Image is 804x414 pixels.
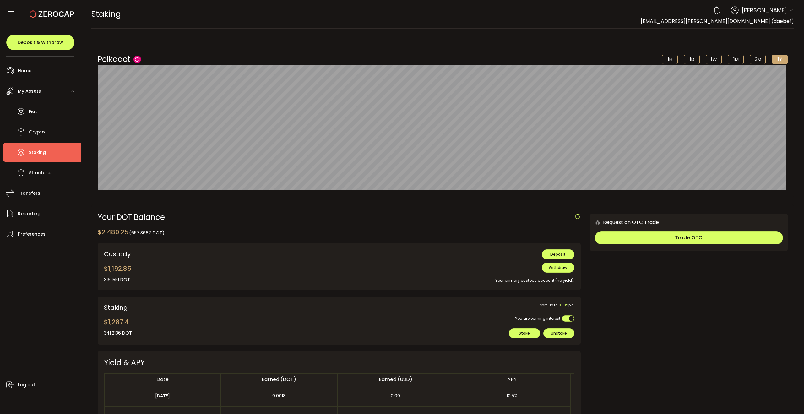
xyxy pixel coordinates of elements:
span: (657.3687 DOT) [129,230,165,236]
span: Transfers [18,189,40,198]
span: Crypto [29,128,45,137]
span: Reporting [18,209,41,218]
span: [EMAIL_ADDRESS][PERSON_NAME][DOMAIN_NAME] (daebef) [641,18,794,25]
li: 1W [706,55,722,64]
span: Staking [29,148,46,157]
div: $2,480.25 [98,227,165,237]
span: Deposit [550,252,566,257]
button: Deposit [542,249,574,259]
button: Trade OTC [595,231,783,244]
button: Unstake [543,328,574,338]
div: $1,287.4 [104,317,132,327]
span: Structures [29,168,53,177]
li: 1D [684,55,700,64]
div: $1,192.85 [104,264,131,283]
span: Home [18,66,31,75]
li: 1M [728,55,744,64]
div: APY [454,376,570,383]
div: Polkadot [98,54,141,65]
span: Staking [91,8,121,19]
img: 6nGpN7MZ9FLuBP83NiajKbTRY4UzlzQtBKtCrLLspmCkSvCZHBKvY3NxgQaT5JnOQREvtQ257bXeeSTueZfAPizblJ+Fe8JwA... [595,220,600,225]
div: 0.0018 [221,392,337,400]
button: Withdraw [542,263,574,273]
li: 3M [750,55,766,64]
button: Deposit & Withdraw [6,35,74,50]
div: Your DOT Balance [98,214,581,221]
span: Log out [18,380,35,389]
div: Earned (DOT) [221,376,337,383]
div: 10.5% [454,392,570,400]
div: Staking [104,303,292,312]
li: 1H [662,55,678,64]
div: Chat Widget [663,161,804,414]
div: Earned (USD) [338,376,454,383]
span: You are earning interest [515,316,560,321]
div: Custody [104,249,292,259]
div: Date [105,376,220,383]
span: 10.50% [557,303,568,308]
span: Deposit & Withdraw [18,40,63,45]
span: Preferences [18,230,46,239]
div: [DATE] [105,392,220,400]
span: [PERSON_NAME] [742,6,787,14]
span: earn up to p.a. [540,303,574,308]
div: 0.00 [338,392,454,400]
span: Fiat [29,107,37,116]
span: Withdraw [549,265,567,270]
iframe: To enrich screen reader interactions, please activate Accessibility in Grammarly extension settings [663,161,804,414]
div: Yield & APY [104,357,574,368]
div: Your primary custody account (no yield). [301,273,574,284]
li: 1Y [772,55,788,64]
div: 341.2136 DOT [104,330,132,336]
span: Stake [519,330,530,336]
button: Stake [509,328,540,338]
div: Request an OTC Trade [590,218,659,226]
span: Unstake [551,330,567,336]
span: My Assets [18,87,41,96]
div: 316.1551 DOT [104,276,131,283]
